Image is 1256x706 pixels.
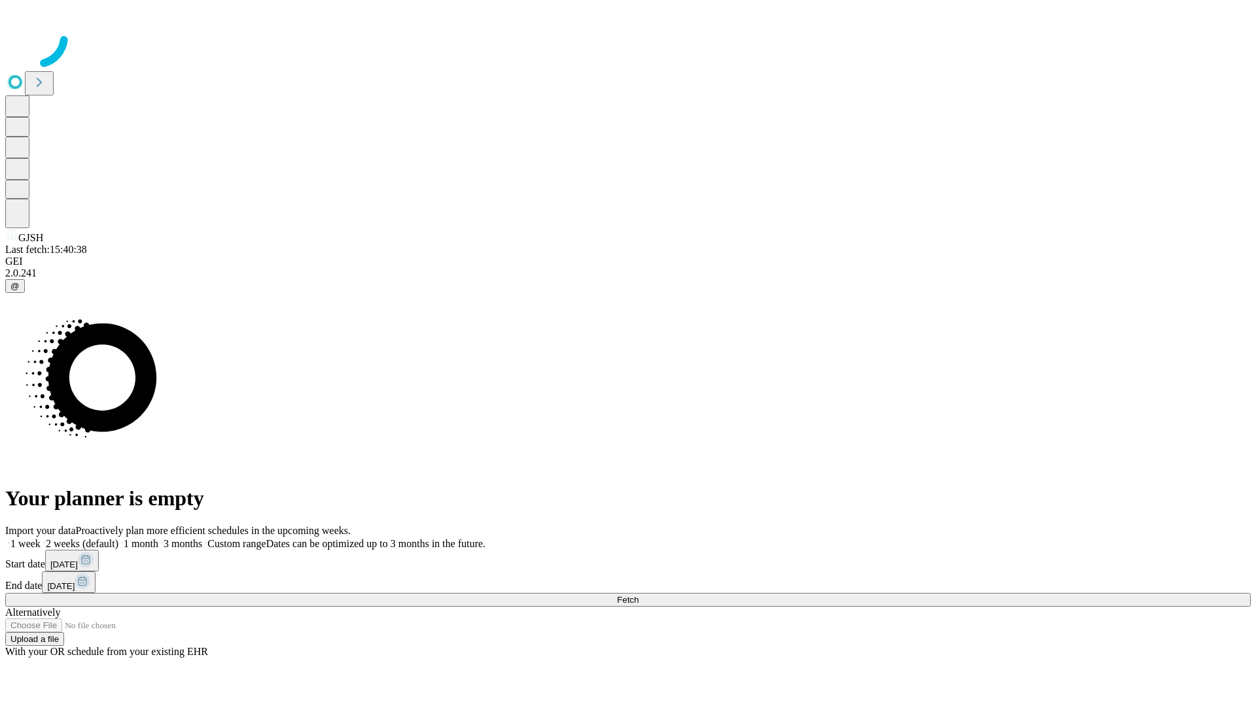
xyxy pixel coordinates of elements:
[76,525,351,536] span: Proactively plan more efficient schedules in the upcoming weeks.
[5,571,1251,593] div: End date
[617,595,638,605] span: Fetch
[46,538,118,549] span: 2 weeks (default)
[5,267,1251,279] div: 2.0.241
[5,486,1251,511] h1: Your planner is empty
[5,550,1251,571] div: Start date
[5,632,64,646] button: Upload a file
[5,525,76,536] span: Import your data
[5,593,1251,607] button: Fetch
[10,281,20,291] span: @
[164,538,202,549] span: 3 months
[5,244,87,255] span: Last fetch: 15:40:38
[47,581,75,591] span: [DATE]
[18,232,43,243] span: GJSH
[124,538,158,549] span: 1 month
[5,256,1251,267] div: GEI
[42,571,96,593] button: [DATE]
[5,279,25,293] button: @
[45,550,99,571] button: [DATE]
[266,538,485,549] span: Dates can be optimized up to 3 months in the future.
[50,560,78,569] span: [DATE]
[5,607,60,618] span: Alternatively
[10,538,41,549] span: 1 week
[5,646,208,657] span: With your OR schedule from your existing EHR
[207,538,266,549] span: Custom range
